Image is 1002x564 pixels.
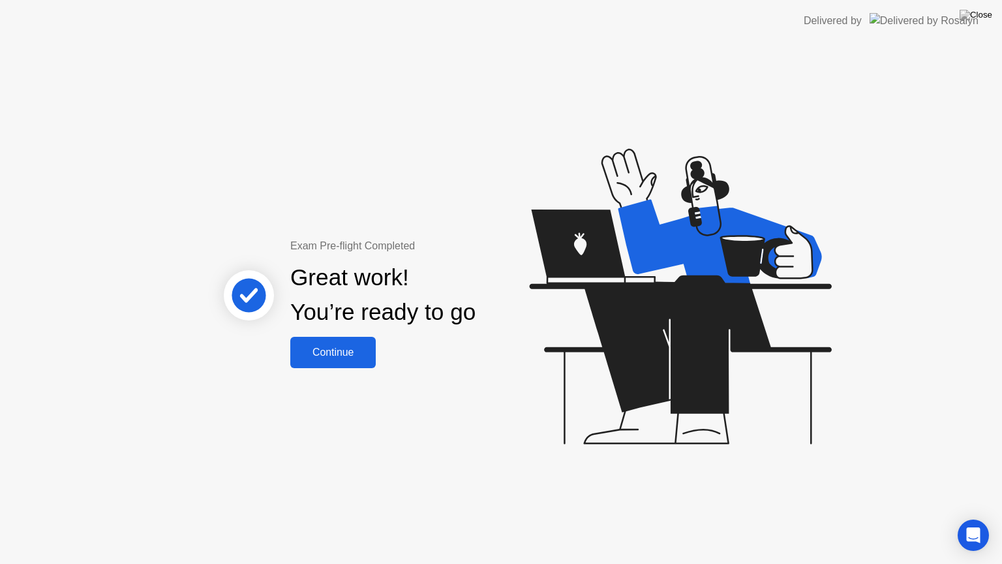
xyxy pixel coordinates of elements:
[290,238,560,254] div: Exam Pre-flight Completed
[294,347,372,358] div: Continue
[870,13,979,28] img: Delivered by Rosalyn
[958,520,989,551] div: Open Intercom Messenger
[290,260,476,330] div: Great work! You’re ready to go
[960,10,992,20] img: Close
[804,13,862,29] div: Delivered by
[290,337,376,368] button: Continue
